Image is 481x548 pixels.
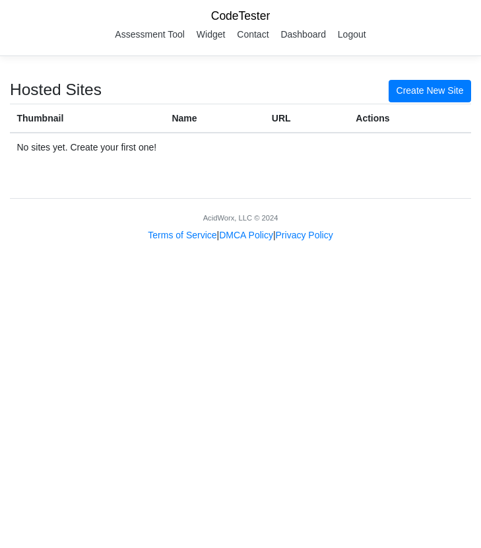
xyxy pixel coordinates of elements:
[10,104,165,133] th: Thumbnail
[349,104,471,133] th: Actions
[10,133,471,161] td: No sites yet. Create your first one!
[265,104,348,133] th: URL
[389,80,471,102] a: Create New Site
[219,230,273,240] a: DMCA Policy
[333,24,371,44] a: Logout
[276,230,333,240] a: Privacy Policy
[165,104,265,133] th: Name
[10,80,102,99] h3: Hosted Sites
[110,24,189,44] a: Assessment Tool
[203,213,278,224] div: AcidWorx, LLC © 2024
[211,9,271,22] a: CodeTester
[276,24,331,44] a: Dashboard
[192,24,230,44] a: Widget
[232,24,273,44] a: Contact
[148,230,216,240] a: Terms of Service
[148,228,333,242] div: | |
